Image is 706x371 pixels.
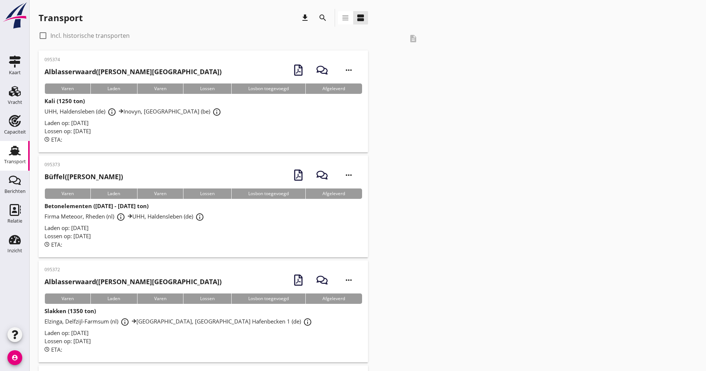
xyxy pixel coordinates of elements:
[44,172,123,182] h2: ([PERSON_NAME])
[44,172,65,181] strong: Büffel
[39,50,368,152] a: 095374Alblasserwaard([PERSON_NAME][GEOGRAPHIC_DATA])VarenLadenVarenLossenLosbon toegevoegdAfgelev...
[7,248,22,253] div: Inzicht
[212,108,221,116] i: info_outline
[341,13,350,22] i: view_headline
[44,213,206,220] span: Firma Meteoor, Rheden (nl) UHH, Haldensleben (de)
[51,136,62,143] span: ETA:
[39,12,83,24] div: Transport
[44,161,123,168] p: 095373
[51,346,62,353] span: ETA:
[183,293,231,304] div: Lossen
[90,83,137,94] div: Laden
[44,97,85,105] strong: Kali (1250 ton)
[120,318,129,326] i: info_outline
[305,293,362,304] div: Afgeleverd
[44,266,222,273] p: 095372
[183,83,231,94] div: Lossen
[44,232,91,240] span: Lossen op: [DATE]
[7,219,22,223] div: Relatie
[50,32,130,39] label: Incl. historische transporten
[137,83,183,94] div: Varen
[4,159,26,164] div: Transport
[44,56,222,63] p: 095374
[305,188,362,199] div: Afgeleverd
[44,277,96,286] strong: Alblasserwaard
[9,70,21,75] div: Kaart
[44,127,91,135] span: Lossen op: [DATE]
[44,337,91,345] span: Lossen op: [DATE]
[318,13,327,22] i: search
[44,108,223,115] span: UHH, Haldensleben (de) Inovyn, [GEOGRAPHIC_DATA] (be)
[44,329,89,336] span: Laden op: [DATE]
[183,188,231,199] div: Lossen
[231,83,305,94] div: Losbon toegevoegd
[338,165,359,185] i: more_horiz
[137,188,183,199] div: Varen
[231,293,305,304] div: Losbon toegevoegd
[44,293,90,304] div: Varen
[44,224,89,232] span: Laden op: [DATE]
[39,260,368,362] a: 095372Alblasserwaard([PERSON_NAME][GEOGRAPHIC_DATA])VarenLadenVarenLossenLosbon toegevoegdAfgelev...
[231,188,305,199] div: Losbon toegevoegd
[44,277,222,287] h2: ([PERSON_NAME][GEOGRAPHIC_DATA])
[44,188,90,199] div: Varen
[305,83,362,94] div: Afgeleverd
[4,189,26,194] div: Berichten
[1,2,28,29] img: logo-small.a267ee39.svg
[51,241,62,248] span: ETA:
[137,293,183,304] div: Varen
[90,293,137,304] div: Laden
[338,270,359,290] i: more_horiz
[303,318,312,326] i: info_outline
[7,350,22,365] i: account_circle
[39,155,368,257] a: 095373Büffel([PERSON_NAME])VarenLadenVarenLossenLosbon toegevoegdAfgeleverdBetonelementen ([DATE]...
[44,83,90,94] div: Varen
[338,60,359,81] i: more_horiz
[44,67,96,76] strong: Alblasserwaard
[44,202,149,210] strong: Betonelementen ([DATE] - [DATE] ton)
[44,119,89,127] span: Laden op: [DATE]
[8,100,22,105] div: Vracht
[116,213,125,221] i: info_outline
[4,129,26,134] div: Capaciteit
[44,67,222,77] h2: ([PERSON_NAME][GEOGRAPHIC_DATA])
[44,307,96,315] strong: Slakken (1350 ton)
[195,213,204,221] i: info_outline
[107,108,116,116] i: info_outline
[356,13,365,22] i: view_agenda
[44,318,314,325] span: Elzinga, Delfzijl-Farmsum (nl) [GEOGRAPHIC_DATA], [GEOGRAPHIC_DATA] Hafenbecken 1 (de)
[301,13,309,22] i: download
[90,188,137,199] div: Laden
